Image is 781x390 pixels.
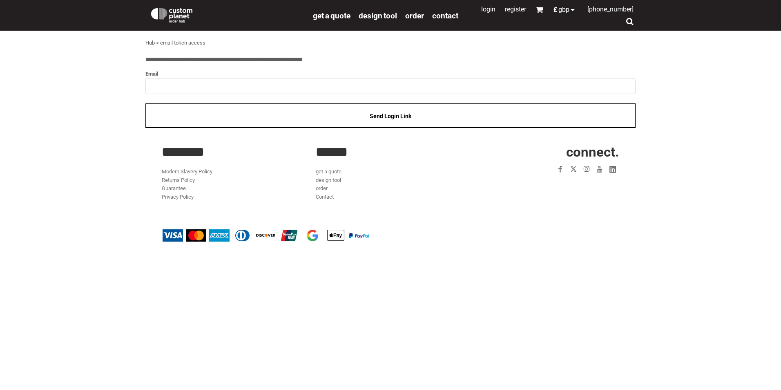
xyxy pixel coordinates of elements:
[432,11,458,20] a: Contact
[162,194,194,200] a: Privacy Policy
[162,168,212,175] a: Modern Slavery Policy
[302,229,323,242] img: Google Pay
[481,5,495,13] a: Login
[209,229,230,242] img: American Express
[470,145,619,159] h2: CONNECT.
[156,39,159,47] div: >
[232,229,253,242] img: Diners Club
[326,229,346,242] img: Apple Pay
[279,229,299,242] img: China UnionPay
[405,11,424,20] a: order
[587,5,634,13] span: [PHONE_NUMBER]
[162,185,186,191] a: Guarantee
[256,229,276,242] img: Discover
[359,11,397,20] a: design tool
[162,177,195,183] a: Returns Policy
[145,40,155,46] a: Hub
[316,194,334,200] a: Contact
[316,185,328,191] a: order
[145,2,309,27] a: Custom Planet
[558,7,569,13] span: GBP
[370,113,411,119] span: Send Login Link
[313,11,350,20] a: get a quote
[316,177,341,183] a: design tool
[507,181,619,191] iframe: Customer reviews powered by Trustpilot
[316,168,341,175] a: get a quote
[505,5,526,13] a: Register
[145,69,636,78] label: Email
[163,229,183,242] img: Visa
[349,233,369,238] img: PayPal
[160,39,205,47] div: email token access
[553,7,558,13] span: £
[186,229,206,242] img: Mastercard
[150,6,194,22] img: Custom Planet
